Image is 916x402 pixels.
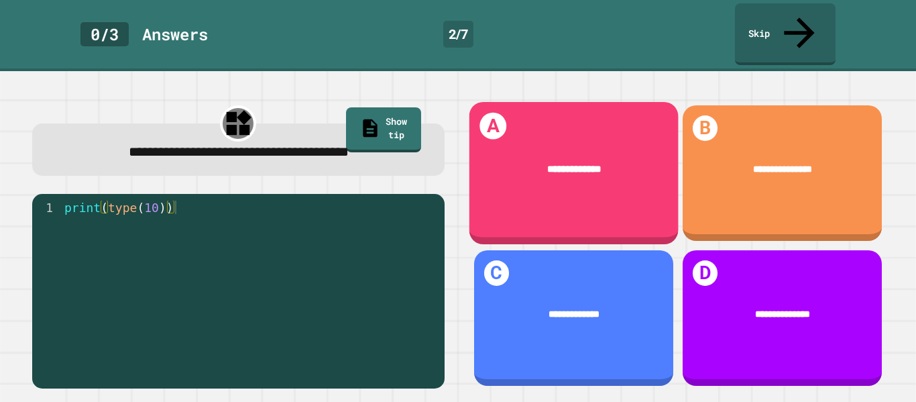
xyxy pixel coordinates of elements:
[346,107,421,152] a: Show tip
[693,115,718,141] h1: B
[443,21,473,48] div: 2 / 7
[735,3,836,65] a: Skip
[484,260,510,286] h1: C
[142,22,208,46] div: Answer s
[32,201,62,214] div: 1
[479,113,506,140] h1: A
[80,22,129,46] div: 0 / 3
[693,260,718,286] h1: D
